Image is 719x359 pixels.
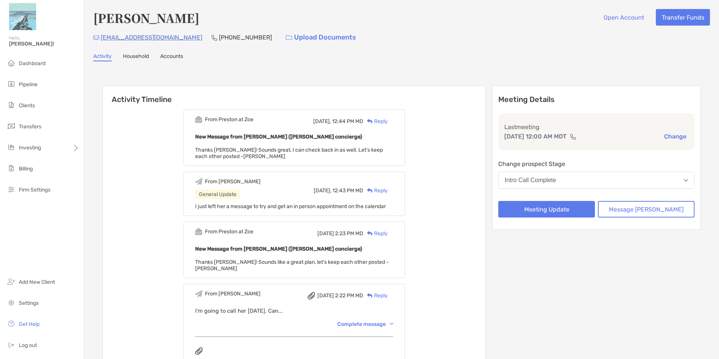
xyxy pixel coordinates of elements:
[19,166,33,172] span: Billing
[19,102,35,109] span: Clients
[19,342,37,348] span: Log out
[314,187,331,194] span: [DATE],
[195,116,202,123] img: Event icon
[205,228,253,235] div: From Preston at Zoe
[7,122,16,131] img: transfers icon
[93,35,99,40] img: Email Icon
[195,134,362,140] b: New Message from [PERSON_NAME] ([PERSON_NAME] concierge)
[19,187,50,193] span: Firm Settings
[598,9,650,26] button: Open Account
[656,9,710,26] button: Transfer Funds
[367,231,373,236] img: Reply icon
[205,178,261,185] div: From [PERSON_NAME]
[335,230,363,237] span: 2:23 PM MD
[7,79,16,88] img: pipeline icon
[7,185,16,194] img: firm-settings icon
[160,53,183,61] a: Accounts
[7,340,16,349] img: logout icon
[332,187,363,194] span: 12:43 PM MD
[19,145,41,151] span: Investing
[219,33,272,42] p: [PHONE_NUMBER]
[332,118,363,125] span: 12:44 PM MD
[7,58,16,67] img: dashboard icon
[504,132,567,141] p: [DATE] 12:00 AM MDT
[195,147,383,160] span: Thanks [PERSON_NAME]! Sounds great, I can check back in as well. Let's keep each other posted -[P...
[103,86,485,104] h6: Activity Timeline
[19,300,39,306] span: Settings
[19,321,39,327] span: Get Help
[93,53,112,61] a: Activity
[313,118,331,125] span: [DATE],
[281,29,361,46] a: Upload Documents
[498,201,595,218] button: Meeting Update
[363,292,388,300] div: Reply
[195,190,240,199] div: General Update
[9,41,79,47] span: [PERSON_NAME]!
[195,347,203,355] img: attachments
[335,292,363,299] span: 2:22 PM MD
[367,188,373,193] img: Reply icon
[7,164,16,173] img: billing icon
[286,35,292,40] img: button icon
[195,228,202,235] img: Event icon
[9,3,36,30] img: Zoe Logo
[19,60,46,67] span: Dashboard
[390,323,393,325] img: Chevron icon
[505,177,556,184] div: Intro Call Complete
[317,292,334,299] span: [DATE]
[598,201,695,218] button: Message [PERSON_NAME]
[498,159,695,169] p: Change prospect Stage
[7,143,16,152] img: investing icon
[195,290,202,297] img: Event icon
[363,187,388,195] div: Reply
[195,307,283,314] span: I’m going to call her [DATE]. Can...
[317,230,334,237] span: [DATE]
[205,116,253,123] div: From Preston at Zoe
[93,9,199,26] h4: [PERSON_NAME]
[7,319,16,328] img: get-help icon
[19,279,55,285] span: Add New Client
[367,119,373,124] img: Reply icon
[205,291,261,297] div: From [PERSON_NAME]
[195,178,202,185] img: Event icon
[684,179,688,182] img: Open dropdown arrow
[498,172,695,189] button: Intro Call Complete
[337,321,393,327] div: Complete message
[367,293,373,298] img: Reply icon
[498,95,695,104] p: Meeting Details
[123,53,149,61] a: Household
[363,117,388,125] div: Reply
[363,230,388,237] div: Reply
[195,203,386,210] span: I just left her a message to try and get an in person appointment on the calendar
[7,277,16,286] img: add_new_client icon
[308,292,315,300] img: attachment
[19,123,41,130] span: Transfers
[504,122,689,132] p: Last meeting
[195,259,389,272] span: Thanks [PERSON_NAME]! Sounds like a great plan, let's keep each other posted -[PERSON_NAME]
[101,33,202,42] p: [EMAIL_ADDRESS][DOMAIN_NAME]
[19,81,38,88] span: Pipeline
[195,246,362,252] b: New Message from [PERSON_NAME] ([PERSON_NAME] concierge)
[570,134,576,140] img: communication type
[662,132,689,140] button: Change
[211,35,217,41] img: Phone Icon
[7,100,16,110] img: clients icon
[7,298,16,307] img: settings icon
